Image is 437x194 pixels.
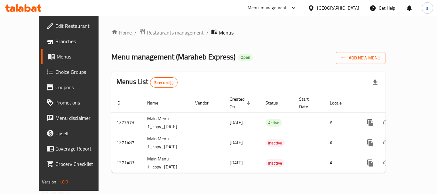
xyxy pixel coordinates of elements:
td: 1271483 [111,153,142,173]
table: enhanced table [111,93,429,173]
button: more [363,155,378,171]
button: Change Status [378,155,393,171]
td: Main Menu 1_copy_[DATE] [142,133,190,153]
span: Menu disclaimer [55,114,107,122]
a: Choice Groups [41,64,112,80]
li: / [134,29,137,36]
td: - [294,113,325,133]
button: more [363,135,378,151]
div: Export file [368,75,383,90]
span: Restaurants management [147,29,204,36]
span: Open [238,55,253,60]
td: - [294,153,325,173]
td: 1271487 [111,133,142,153]
a: Grocery Checklist [41,156,112,172]
button: Change Status [378,115,393,130]
button: more [363,115,378,130]
a: Menu disclaimer [41,110,112,126]
td: 1277573 [111,113,142,133]
td: - [294,133,325,153]
div: Menu-management [248,4,287,12]
span: Menus [219,29,234,36]
div: Inactive [266,139,285,147]
span: [DATE] [230,159,243,167]
span: [DATE] [230,118,243,127]
span: Menu management ( Maraheb Express ) [111,50,235,64]
span: Status [266,99,286,107]
div: Total records count [150,77,178,88]
span: Start Date [299,95,317,111]
nav: breadcrumb [111,28,385,37]
span: s [426,4,428,12]
span: 1.0.0 [59,178,68,186]
span: ID [116,99,129,107]
span: Add New Menu [341,54,380,62]
span: Inactive [266,139,285,147]
td: All [325,133,358,153]
span: Locale [330,99,350,107]
li: / [206,29,209,36]
a: Home [111,29,132,36]
div: Open [238,54,253,61]
td: Main Menu 1_copy_[DATE] [142,113,190,133]
a: Edit Restaurant [41,18,112,34]
a: Coupons [41,80,112,95]
span: Version: [42,178,58,186]
span: Inactive [266,159,285,167]
h2: Menus List [116,77,178,88]
span: Created On [230,95,253,111]
span: Edit Restaurant [55,22,107,30]
span: Choice Groups [55,68,107,76]
a: Promotions [41,95,112,110]
span: 3 record(s) [150,80,178,86]
a: Restaurants management [139,28,204,37]
span: Upsell [55,129,107,137]
td: All [325,153,358,173]
span: Active [266,119,282,127]
a: Coverage Report [41,141,112,156]
a: Menus [41,49,112,64]
span: Branches [55,37,107,45]
button: Add New Menu [336,52,385,64]
div: Inactive [266,159,285,167]
span: Coverage Report [55,145,107,152]
a: Upsell [41,126,112,141]
span: Coupons [55,83,107,91]
span: Promotions [55,99,107,106]
span: Name [147,99,167,107]
span: Menus [57,53,107,60]
span: [DATE] [230,138,243,147]
th: Actions [358,93,429,113]
span: Grocery Checklist [55,160,107,168]
td: All [325,113,358,133]
a: Branches [41,34,112,49]
button: Change Status [378,135,393,151]
span: Vendor [195,99,217,107]
td: Main Menu 1_copy_[DATE] [142,153,190,173]
div: [GEOGRAPHIC_DATA] [317,4,359,12]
